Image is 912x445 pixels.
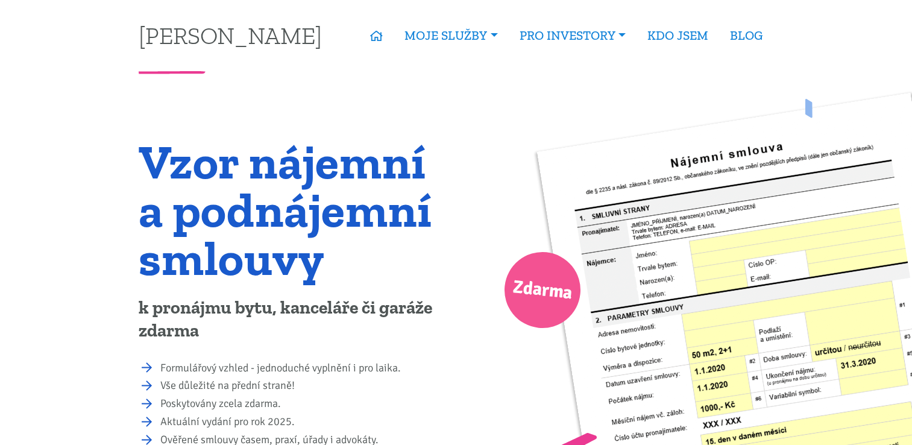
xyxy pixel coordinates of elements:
[637,22,719,49] a: KDO JSEM
[139,24,322,47] a: [PERSON_NAME]
[139,297,448,342] p: k pronájmu bytu, kanceláře či garáže zdarma
[139,137,448,282] h1: Vzor nájemní a podnájemní smlouvy
[160,360,448,377] li: Formulářový vzhled - jednoduché vyplnění i pro laika.
[511,271,574,309] span: Zdarma
[394,22,508,49] a: MOJE SLUŽBY
[160,414,448,431] li: Aktuální vydání pro rok 2025.
[509,22,637,49] a: PRO INVESTORY
[160,396,448,412] li: Poskytovány zcela zdarma.
[160,377,448,394] li: Vše důležité na přední straně!
[719,22,773,49] a: BLOG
